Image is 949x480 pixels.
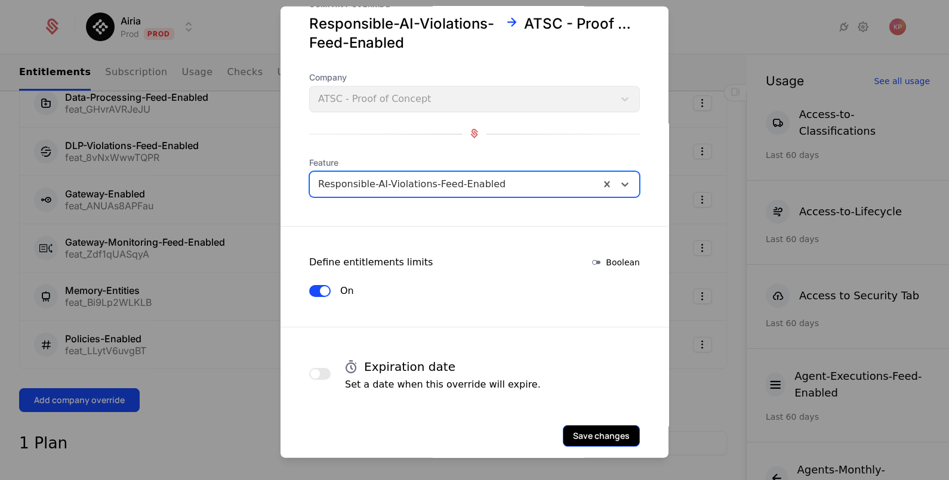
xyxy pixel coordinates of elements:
p: Set a date when this override will expire. [345,377,541,391]
span: Feature [309,156,640,168]
div: ATSC - Proof of Concept [524,14,640,52]
div: Responsible-AI-Violations-Feed-Enabled [309,14,499,52]
button: Save changes [563,425,640,446]
label: On [340,283,354,298]
span: Boolean [606,256,640,268]
h4: Expiration date [364,358,455,374]
span: Company [309,71,640,83]
div: Define entitlements limits [309,255,433,269]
